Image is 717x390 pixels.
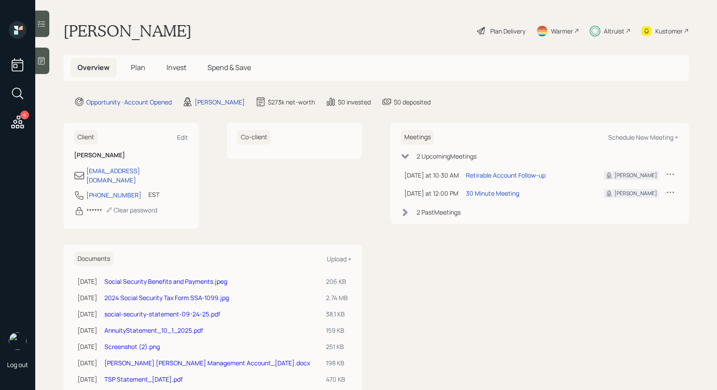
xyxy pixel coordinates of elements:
div: $0 invested [338,97,371,107]
div: 2.74 MB [326,293,348,302]
div: Upload + [327,255,351,263]
a: social-security-statement-09-24-25.pdf [104,310,220,318]
div: 159 KB [326,326,348,335]
div: Schedule New Meeting + [608,133,678,141]
div: [PHONE_NUMBER] [86,190,141,200]
div: 30 Minute Meeting [466,189,519,198]
div: [DATE] [78,277,97,286]
h6: [PERSON_NAME] [74,152,188,159]
div: 2 Past Meeting s [417,208,461,217]
div: [PERSON_NAME] [614,189,657,197]
a: TSP Statement_[DATE].pdf [104,375,183,383]
div: 38.1 KB [326,309,348,319]
h6: Documents [74,252,114,266]
div: [DATE] [78,293,97,302]
a: Screenshot (2).png [104,342,160,351]
h6: Client [74,130,98,145]
h6: Meetings [401,130,434,145]
div: [DATE] at 12:00 PM [404,189,459,198]
span: Plan [131,63,145,72]
span: Spend & Save [207,63,251,72]
img: treva-nostdahl-headshot.png [9,332,26,350]
div: Warmer [551,26,573,36]
div: Clear password [106,206,157,214]
div: $0 deposited [394,97,431,107]
div: 6 [20,111,29,119]
h1: [PERSON_NAME] [63,21,192,41]
div: [DATE] [78,358,97,368]
div: [DATE] [78,375,97,384]
div: [EMAIL_ADDRESS][DOMAIN_NAME] [86,166,188,185]
div: EST [148,190,159,199]
div: 2 Upcoming Meeting s [417,152,477,161]
div: Retirable Account Follow-up [466,171,546,180]
a: 2024 Social Security Tax Form SSA-1099.jpg [104,293,229,302]
a: Social Security Benefits and Payments.jpeg [104,277,227,286]
div: 206 KB [326,277,348,286]
h6: Co-client [237,130,271,145]
div: Log out [7,360,28,369]
div: 251 KB [326,342,348,351]
a: AnnuityStatement_10_1_2025.pdf [104,326,203,334]
div: 198 KB [326,358,348,368]
div: [DATE] [78,342,97,351]
a: [PERSON_NAME] [PERSON_NAME] Management Account_[DATE].docx [104,359,310,367]
div: Edit [177,133,188,141]
div: Plan Delivery [490,26,525,36]
div: [PERSON_NAME] [614,171,657,179]
div: Opportunity · Account Opened [86,97,172,107]
div: Kustomer [655,26,683,36]
div: [DATE] [78,326,97,335]
div: Altruist [604,26,625,36]
div: [PERSON_NAME] [195,97,245,107]
span: Invest [166,63,186,72]
div: [DATE] at 10:30 AM [404,171,459,180]
div: 470 KB [326,375,348,384]
div: [DATE] [78,309,97,319]
div: $273k net-worth [268,97,315,107]
span: Overview [78,63,110,72]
